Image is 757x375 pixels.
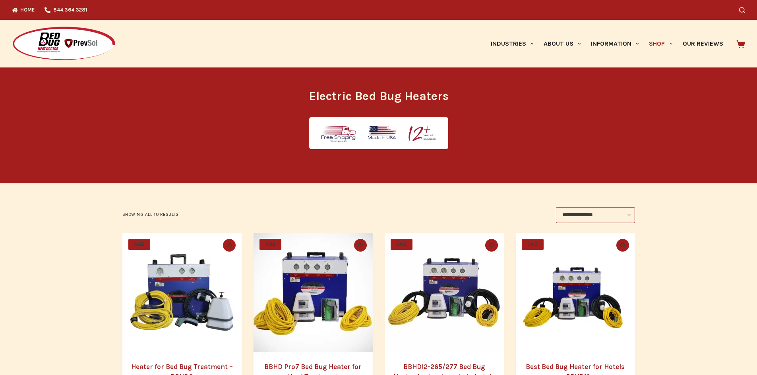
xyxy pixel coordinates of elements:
[230,87,528,105] h1: Electric Bed Bug Heaters
[586,20,644,67] a: Information
[122,211,179,218] p: Showing all 10 results
[354,239,367,252] button: Quick view toggle
[516,233,635,352] a: Best Bed Bug Heater for Hotels - BBHD12
[522,239,544,250] span: SALE
[12,26,116,62] img: Prevsol/Bed Bug Heat Doctor
[644,20,678,67] a: Shop
[739,7,745,13] button: Search
[678,20,728,67] a: Our Reviews
[486,20,728,67] nav: Primary
[254,233,373,352] a: BBHD Pro7 Bed Bug Heater for Heat Treatment
[556,207,635,223] select: Shop order
[385,233,504,352] a: BBHD12-265/277 Bed Bug Heater for treatments in hotels and motels
[259,239,281,250] span: SALE
[485,239,498,252] button: Quick view toggle
[122,233,242,352] a: Heater for Bed Bug Treatment - BBHD8
[223,239,236,252] button: Quick view toggle
[486,20,538,67] a: Industries
[128,239,150,250] span: SALE
[616,239,629,252] button: Quick view toggle
[391,239,412,250] span: SALE
[538,20,586,67] a: About Us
